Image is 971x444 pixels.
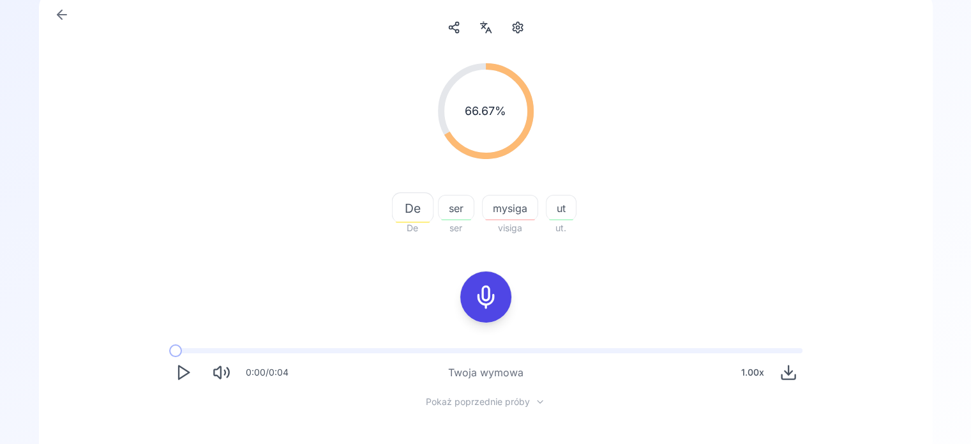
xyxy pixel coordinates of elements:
div: 0:00 / 0:04 [246,366,289,379]
button: De [395,195,430,220]
button: Mute [207,358,236,387]
span: Pokaż poprzednie próby [426,395,530,408]
span: visiga [482,220,538,236]
span: 66.67 % [465,102,506,120]
span: De [392,199,433,217]
button: Download audio [774,358,802,387]
div: 1.00 x [736,360,769,385]
button: ut [546,195,576,220]
span: De [395,220,430,236]
span: ser [439,201,474,216]
button: ser [438,195,474,220]
span: mysiga [483,201,538,216]
span: ut [546,201,576,216]
button: Pokaż poprzednie próby [416,397,555,407]
span: ut. [546,220,576,236]
div: Twoja wymowa [448,365,523,380]
button: mysiga [482,195,538,220]
button: Play [169,358,197,387]
span: ser [438,220,474,236]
